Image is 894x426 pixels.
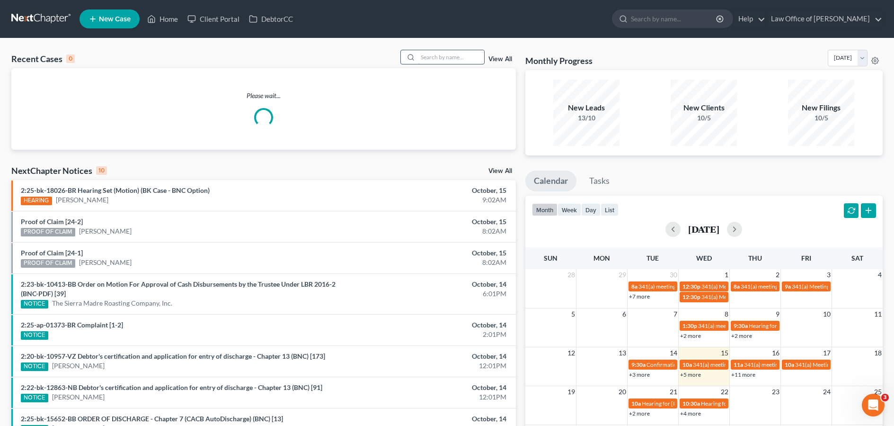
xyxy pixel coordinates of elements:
span: 341(a) meeting for [PERSON_NAME] [698,322,789,329]
span: 8a [631,283,637,290]
div: New Filings [788,102,854,113]
div: NOTICE [21,394,48,402]
div: New Clients [671,102,737,113]
a: [PERSON_NAME] [79,258,132,267]
div: October, 14 [351,352,506,361]
span: 341(a) Meeting for [PERSON_NAME] [701,283,793,290]
div: New Leads [553,102,620,113]
a: Tasks [581,171,618,191]
a: Home [142,10,183,27]
button: day [581,203,601,216]
div: NextChapter Notices [11,165,107,176]
span: 1:30p [682,322,697,329]
a: Proof of Claim [24-2] [21,218,83,226]
a: Law Office of [PERSON_NAME] [766,10,882,27]
div: PROOF OF CLAIM [21,228,75,236]
div: October, 15 [351,217,506,227]
span: 5 [570,308,576,320]
div: NOTICE [21,363,48,371]
span: Tue [646,254,659,262]
span: 3 [881,394,889,401]
span: 20 [618,386,627,398]
a: 2:20-bk-10957-VZ Debtor's certification and application for entry of discharge - Chapter 13 (BNC)... [21,352,325,360]
div: NOTICE [21,300,48,308]
span: 16 [771,347,780,359]
span: 1 [724,269,729,281]
span: 21 [669,386,678,398]
div: NOTICE [21,331,48,340]
iframe: Intercom live chat [862,394,885,417]
div: October, 14 [351,383,506,392]
span: 9 [775,308,780,320]
span: 10a [682,361,692,368]
span: 341(a) Meeting for [PERSON_NAME] [795,361,887,368]
span: 22 [720,386,729,398]
span: 14 [669,347,678,359]
div: 9:02AM [351,195,506,205]
span: 341(a) Meeting for [PERSON_NAME] [792,283,884,290]
span: 9:30a [734,322,748,329]
span: 24 [822,386,832,398]
span: 3 [826,269,832,281]
input: Search by name... [418,50,484,64]
span: Hearing for [PERSON_NAME] [749,322,823,329]
span: 4 [877,269,883,281]
input: Search by name... [631,10,717,27]
span: 12:30p [682,293,700,300]
span: Sat [851,254,863,262]
h3: Monthly Progress [525,55,593,66]
a: +7 more [629,293,650,300]
span: 7 [673,308,678,320]
span: Hearing for [PERSON_NAME] [701,400,775,407]
a: [PERSON_NAME] [52,392,105,402]
span: 2 [775,269,780,281]
a: DebtorCC [244,10,298,27]
div: HEARING [21,197,52,205]
a: 2:23-bk-10413-BB Order on Motion For Approval of Cash Disbursements by the Trustee Under LBR 2016... [21,280,336,298]
div: 8:02AM [351,258,506,267]
span: 9:30a [631,361,646,368]
div: 8:02AM [351,227,506,236]
div: 10/5 [671,113,737,123]
span: 341(a) meeting for [PERSON_NAME] [693,361,784,368]
span: 6 [621,308,627,320]
span: 341(a) meeting for [PERSON_NAME] [638,283,730,290]
a: The Sierra Madre Roasting Company, Inc. [52,299,172,308]
a: +2 more [731,332,752,339]
a: +5 more [680,371,701,378]
div: 12:01PM [351,392,506,402]
a: Client Portal [183,10,244,27]
div: October, 15 [351,186,506,195]
a: [PERSON_NAME] [52,361,105,371]
span: Sun [544,254,558,262]
span: 11a [734,361,743,368]
span: 12 [566,347,576,359]
span: Mon [593,254,610,262]
div: October, 14 [351,280,506,289]
a: Help [734,10,765,27]
span: 10 [822,308,832,320]
span: New Case [99,16,131,23]
a: View All [488,168,512,174]
a: View All [488,56,512,63]
span: 341(a) Meeting for [PERSON_NAME] [701,293,793,300]
span: 341(a) meeting for [741,283,787,290]
span: Wed [696,254,712,262]
div: Recent Cases [11,53,75,64]
div: 0 [66,54,75,63]
span: 30 [669,269,678,281]
span: 9a [785,283,791,290]
span: 8 [724,308,729,320]
div: 6:01PM [351,289,506,299]
span: Hearing for [PERSON_NAME] [642,400,716,407]
div: 10 [96,166,107,175]
a: 2:25-bk-15652-BB ORDER OF DISCHARGE - Chapter 7 (CACB AutoDischarge) (BNC) [13] [21,415,283,423]
span: 11 [873,308,883,320]
a: Calendar [525,171,576,191]
a: +11 more [731,371,755,378]
span: Confirmation hearing for [PERSON_NAME] [646,361,754,368]
span: 8a [734,283,740,290]
a: +4 more [680,410,701,417]
span: 10a [631,400,641,407]
a: 2:25-bk-18026-BR Hearing Set (Motion) (BK Case - BNC Option) [21,186,210,194]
